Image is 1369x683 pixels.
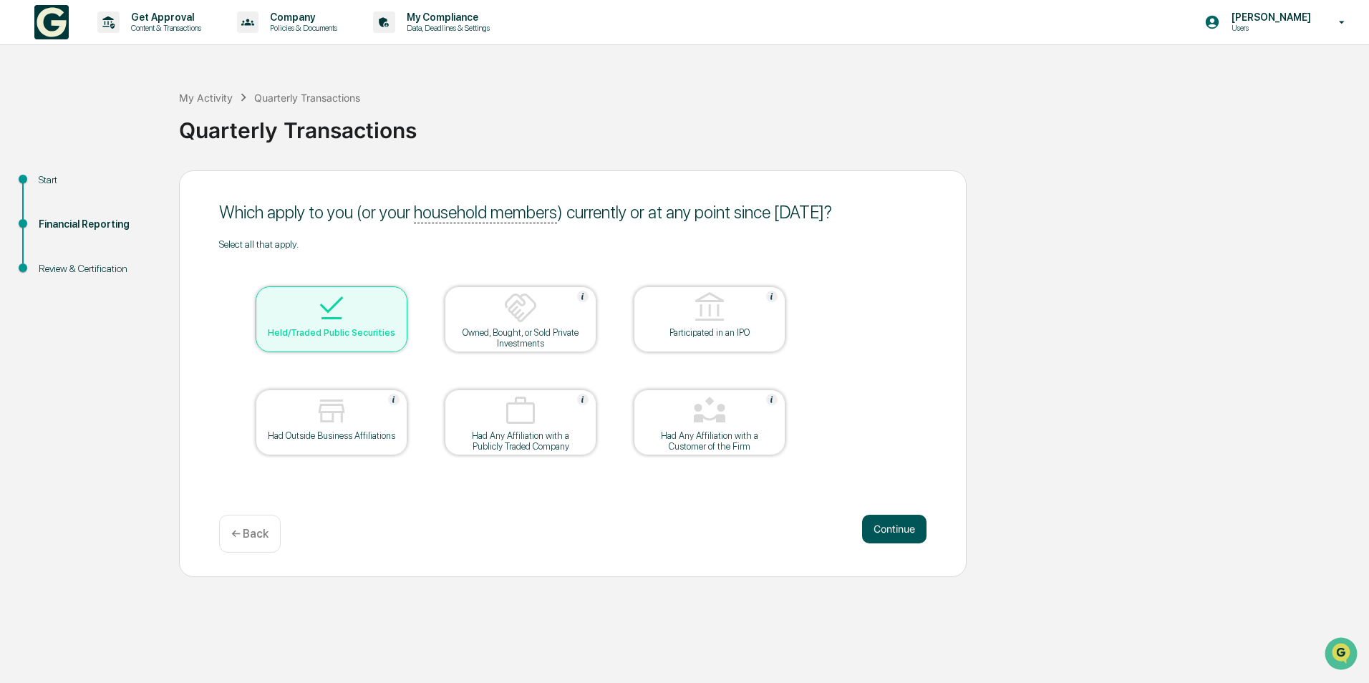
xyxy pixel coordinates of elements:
img: Help [388,394,400,405]
img: logo [34,5,69,39]
button: Continue [862,515,927,543]
div: Quarterly Transactions [254,92,360,104]
p: Policies & Documents [258,23,344,33]
div: Start new chat [49,110,235,124]
div: Participated in an IPO [645,327,774,338]
div: Had Outside Business Affiliations [267,430,396,441]
img: Help [577,394,589,405]
a: 🗄️Attestations [98,175,183,200]
p: Get Approval [120,11,208,23]
div: Owned, Bought, or Sold Private Investments [456,327,585,349]
img: Had Outside Business Affiliations [314,394,349,428]
div: 🔎 [14,209,26,221]
p: [PERSON_NAME] [1220,11,1318,23]
u: household members [414,202,557,223]
p: Content & Transactions [120,23,208,33]
span: Attestations [118,180,178,195]
img: Help [766,394,778,405]
p: ← Back [231,527,269,541]
div: Had Any Affiliation with a Publicly Traded Company [456,430,585,452]
div: My Activity [179,92,233,104]
img: Owned, Bought, or Sold Private Investments [503,291,538,325]
p: How can we help? [14,30,261,53]
p: Data, Deadlines & Settings [395,23,497,33]
p: Company [258,11,344,23]
span: Data Lookup [29,208,90,222]
div: Had Any Affiliation with a Customer of the Firm [645,430,774,452]
div: Financial Reporting [39,217,156,232]
div: Held/Traded Public Securities [267,327,396,338]
span: Preclearance [29,180,92,195]
img: 1746055101610-c473b297-6a78-478c-a979-82029cc54cd1 [14,110,40,135]
img: Held/Traded Public Securities [314,291,349,325]
p: Users [1220,23,1318,33]
img: Participated in an IPO [692,291,727,325]
div: 🖐️ [14,182,26,193]
div: We're available if you need us! [49,124,181,135]
iframe: Open customer support [1323,636,1362,674]
p: My Compliance [395,11,497,23]
button: Start new chat [243,114,261,131]
img: Help [766,291,778,302]
div: Quarterly Transactions [179,106,1362,143]
div: 🗄️ [104,182,115,193]
div: Start [39,173,156,188]
a: Powered byPylon [101,242,173,253]
div: Review & Certification [39,261,156,276]
div: Select all that apply. [219,238,927,250]
img: Help [577,291,589,302]
img: Had Any Affiliation with a Customer of the Firm [692,394,727,428]
a: 🖐️Preclearance [9,175,98,200]
a: 🔎Data Lookup [9,202,96,228]
span: Pylon [142,243,173,253]
img: Had Any Affiliation with a Publicly Traded Company [503,394,538,428]
div: Which apply to you (or your ) currently or at any point since [DATE] ? [219,202,927,223]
